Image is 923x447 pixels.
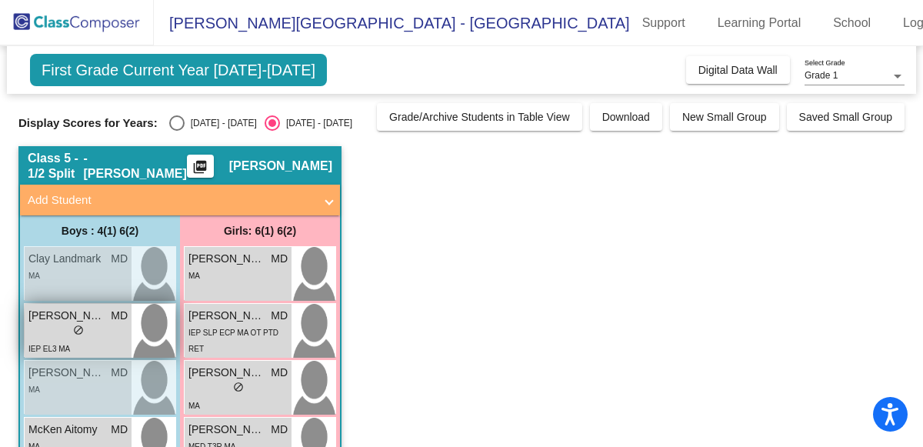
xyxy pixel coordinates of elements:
div: Girls: 6(1) 6(2) [180,215,340,246]
span: First Grade Current Year [DATE]-[DATE] [30,54,327,86]
div: [DATE] - [DATE] [280,116,352,130]
span: [PERSON_NAME] [188,251,265,267]
span: MD [111,251,128,267]
a: School [821,11,883,35]
span: MD [111,422,128,438]
span: New Small Group [682,111,767,123]
button: Saved Small Group [787,103,905,131]
span: [PERSON_NAME] [188,308,265,324]
span: MD [271,365,288,381]
a: Learning Portal [705,11,814,35]
span: - [PERSON_NAME] [84,151,187,182]
span: MA [28,385,40,394]
span: Grade/Archive Students in Table View [389,111,570,123]
span: MD [271,422,288,438]
span: MD [271,308,288,324]
span: McKen Aitomy [28,422,105,438]
button: Grade/Archive Students in Table View [377,103,582,131]
mat-expansion-panel-header: Add Student [20,185,340,215]
button: Download [590,103,662,131]
span: IEP SLP ECP MA OT PTD RET [188,329,278,353]
span: [PERSON_NAME] [188,365,265,381]
div: [DATE] - [DATE] [185,116,257,130]
mat-panel-title: Add Student [28,192,314,209]
span: [PERSON_NAME] [28,365,105,381]
span: IEP EL3 MA [28,345,70,353]
button: New Small Group [670,103,779,131]
div: Boys : 4(1) 6(2) [20,215,180,246]
span: Saved Small Group [799,111,892,123]
span: Grade 1 [805,70,838,81]
span: MD [111,365,128,381]
span: MD [111,308,128,324]
span: Digital Data Wall [698,64,778,76]
span: MA [28,272,40,280]
mat-icon: picture_as_pdf [191,159,209,181]
span: do_not_disturb_alt [73,325,84,335]
a: Support [630,11,698,35]
span: do_not_disturb_alt [233,382,244,392]
span: MA [188,272,200,280]
span: MD [271,251,288,267]
button: Print Students Details [187,155,214,178]
span: Clay Landmark [28,251,105,267]
span: MA [188,402,200,410]
span: [PERSON_NAME][GEOGRAPHIC_DATA] - [GEOGRAPHIC_DATA] [154,11,630,35]
mat-radio-group: Select an option [169,115,352,131]
span: Class 5 - 1/2 Split [28,151,84,182]
span: Display Scores for Years: [18,116,158,130]
span: Download [602,111,650,123]
button: Digital Data Wall [686,56,790,84]
span: [PERSON_NAME] [28,308,105,324]
span: [PERSON_NAME] [188,422,265,438]
span: [PERSON_NAME] [229,158,332,174]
